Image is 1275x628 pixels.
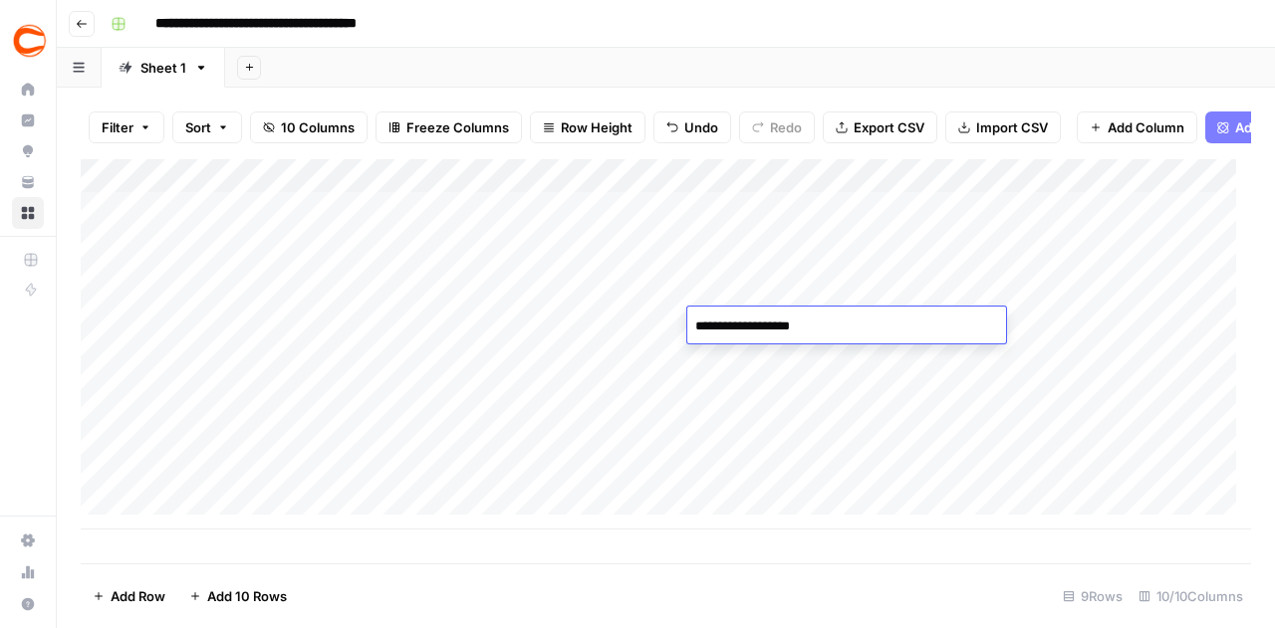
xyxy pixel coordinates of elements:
a: Your Data [12,166,44,198]
span: Add Column [1108,117,1184,137]
span: Sort [185,117,211,137]
button: Add Column [1077,111,1197,143]
a: Opportunities [12,135,44,167]
a: Sheet 1 [102,48,225,88]
button: Freeze Columns [376,111,522,143]
span: Redo [770,117,802,137]
a: Usage [12,556,44,588]
a: Home [12,74,44,105]
button: Workspace: Covers [12,16,44,66]
button: Undo [653,111,731,143]
span: 10 Columns [281,117,355,137]
button: Redo [739,111,815,143]
button: Add Row [81,580,177,612]
span: Export CSV [854,117,924,137]
button: Filter [89,111,164,143]
span: Add 10 Rows [207,586,287,606]
a: Insights [12,105,44,136]
span: Row Height [561,117,633,137]
span: Add Row [111,586,165,606]
button: Sort [172,111,242,143]
div: 10/10 Columns [1131,580,1251,612]
span: Import CSV [976,117,1048,137]
span: Undo [684,117,718,137]
button: Row Height [530,111,645,143]
a: Browse [12,197,44,229]
button: 10 Columns [250,111,368,143]
img: Covers Logo [12,23,48,59]
div: Sheet 1 [140,58,186,78]
button: Add 10 Rows [177,580,299,612]
button: Import CSV [945,111,1061,143]
button: Export CSV [823,111,937,143]
a: Settings [12,524,44,556]
button: Help + Support [12,588,44,620]
span: Filter [102,117,133,137]
span: Freeze Columns [406,117,509,137]
div: 9 Rows [1055,580,1131,612]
